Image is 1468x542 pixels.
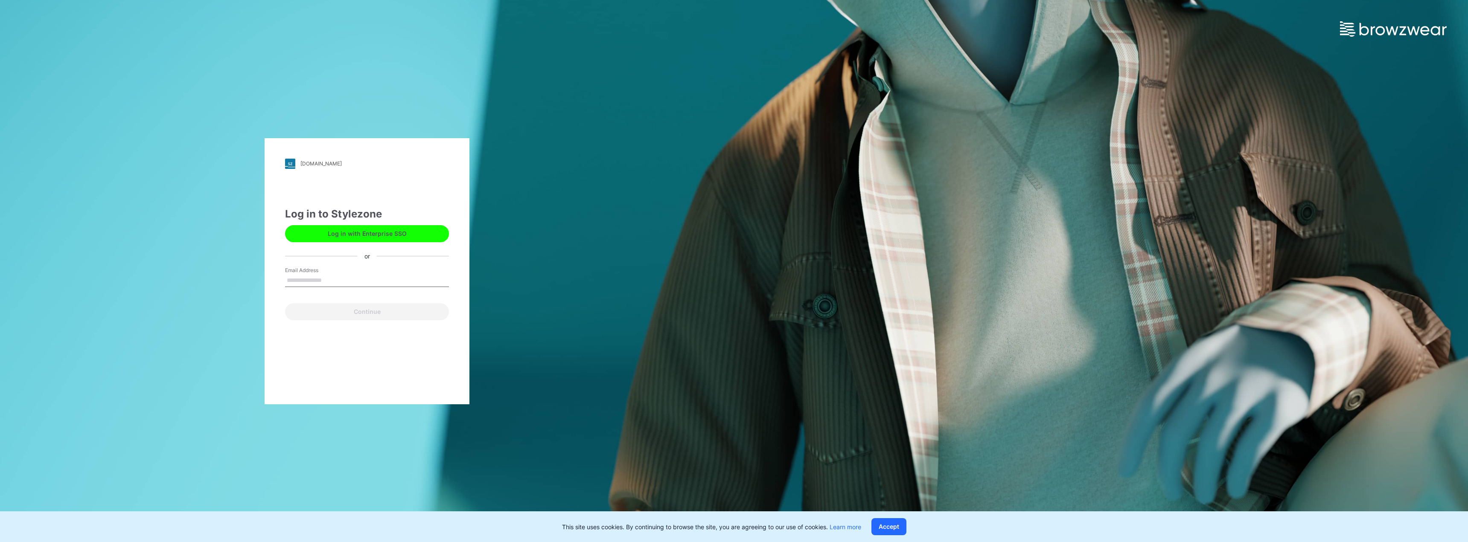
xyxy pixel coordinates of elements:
[285,159,295,169] img: stylezone-logo.562084cfcfab977791bfbf7441f1a819.svg
[285,159,449,169] a: [DOMAIN_NAME]
[285,267,345,274] label: Email Address
[871,518,906,535] button: Accept
[1340,21,1447,37] img: browzwear-logo.e42bd6dac1945053ebaf764b6aa21510.svg
[285,225,449,242] button: Log in with Enterprise SSO
[562,522,861,531] p: This site uses cookies. By continuing to browse the site, you are agreeing to our use of cookies.
[300,160,342,167] div: [DOMAIN_NAME]
[358,252,377,261] div: or
[285,206,449,222] div: Log in to Stylezone
[830,523,861,530] a: Learn more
